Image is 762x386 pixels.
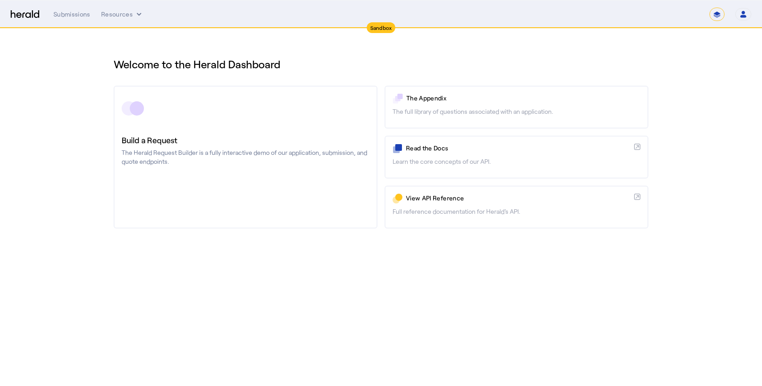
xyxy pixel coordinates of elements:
[101,10,143,19] button: Resources dropdown menu
[385,136,648,178] a: Read the DocsLearn the core concepts of our API.
[122,148,369,166] p: The Herald Request Builder is a fully interactive demo of our application, submission, and quote ...
[114,57,648,71] h1: Welcome to the Herald Dashboard
[406,194,631,203] p: View API Reference
[385,186,648,228] a: View API ReferenceFull reference documentation for Herald's API.
[122,134,369,146] h3: Build a Request
[53,10,90,19] div: Submissions
[406,144,631,153] p: Read the Docs
[393,107,640,116] p: The full library of questions associated with an application.
[385,86,648,129] a: The AppendixThe full library of questions associated with an application.
[114,86,377,228] a: Build a RequestThe Herald Request Builder is a fully interactive demo of our application, submiss...
[406,94,640,103] p: The Appendix
[11,10,39,19] img: Herald Logo
[367,22,396,33] div: Sandbox
[393,207,640,216] p: Full reference documentation for Herald's API.
[393,157,640,166] p: Learn the core concepts of our API.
